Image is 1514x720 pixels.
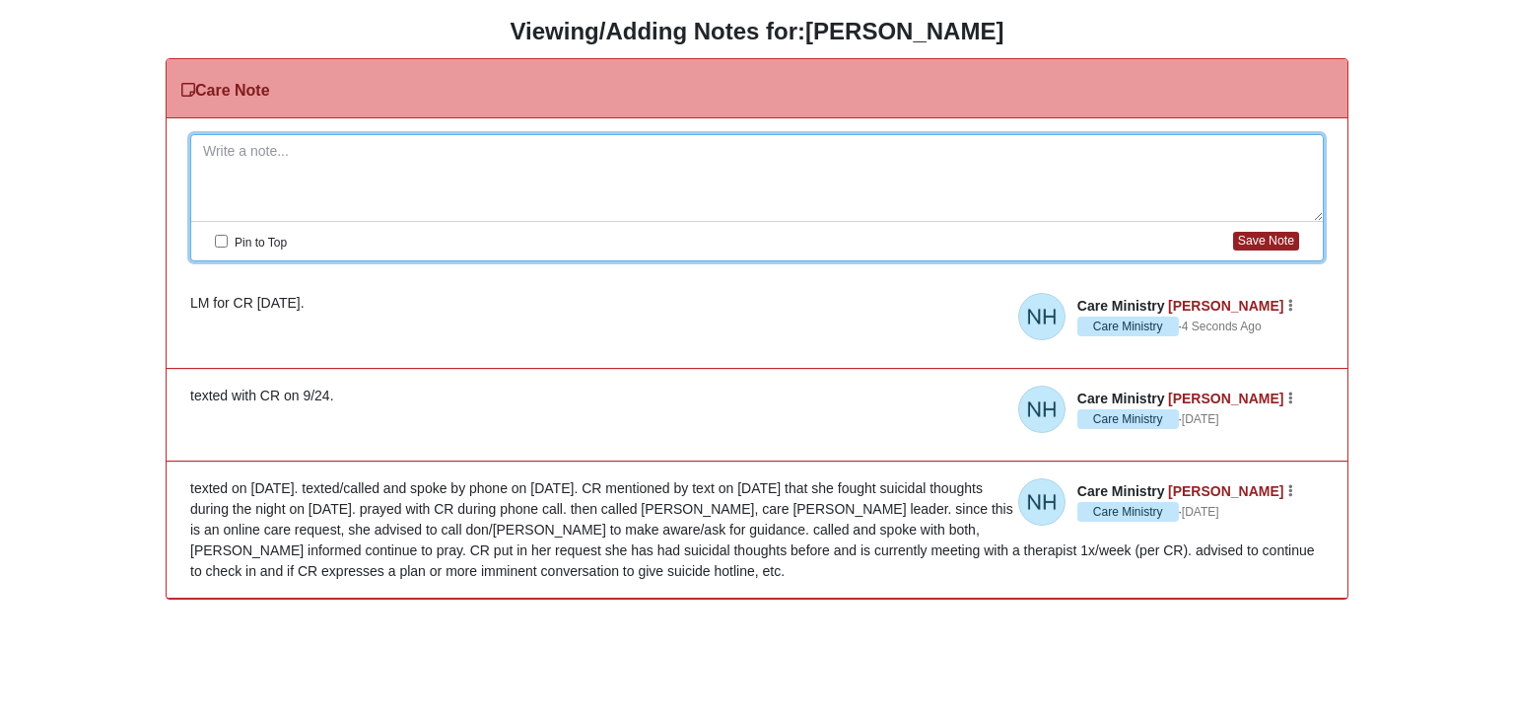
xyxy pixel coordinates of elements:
a: [PERSON_NAME] [1168,483,1283,499]
time: September 26, 2025, 10:17 AM [1182,412,1219,426]
button: Save Note [1233,232,1299,251]
a: [DATE] [1182,410,1219,428]
img: Nicole Holzapfel [1018,478,1066,526]
h3: Care Note [181,81,270,100]
h3: Viewing/Adding Notes for: [15,18,1499,46]
a: 4 Seconds Ago [1182,318,1262,335]
img: Nicole Holzapfel [1018,386,1066,433]
div: texted on [DATE]. texted/called and spoke by phone on [DATE]. CR mentioned by text on [DATE] that... [190,478,1324,582]
time: September 16, 2025, 10:03 AM [1182,505,1219,519]
time: October 8, 2025, 12:23 PM [1182,320,1262,333]
input: Pin to Top [215,235,228,248]
span: · [1077,502,1182,522]
span: Pin to Top [235,236,287,250]
img: Nicole Holzapfel [1018,293,1066,340]
a: [DATE] [1182,503,1219,521]
a: [PERSON_NAME] [1168,391,1283,406]
span: Care Ministry [1077,502,1179,522]
a: [PERSON_NAME] [1168,298,1283,314]
span: · [1077,317,1182,336]
span: · [1077,409,1182,429]
span: Care Ministry [1077,409,1179,429]
div: LM for CR [DATE]. [190,293,1324,314]
span: Care Ministry [1077,391,1165,406]
span: Care Ministry [1077,317,1179,336]
div: texted with CR on 9/24. [190,386,1324,406]
strong: [PERSON_NAME] [805,18,1003,44]
span: Care Ministry [1077,298,1165,314]
span: Care Ministry [1077,483,1165,499]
